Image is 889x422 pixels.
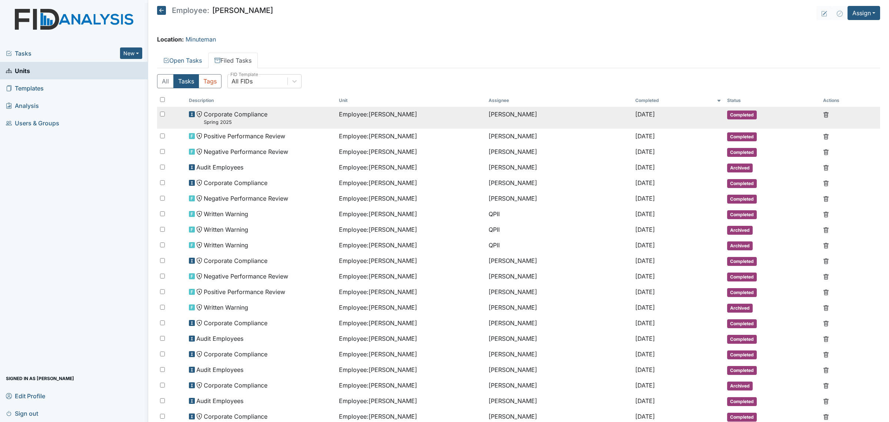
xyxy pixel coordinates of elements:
td: [PERSON_NAME] [486,144,632,160]
span: Negative Performance Review [204,147,288,156]
a: Delete [823,225,829,234]
span: [DATE] [635,257,655,264]
div: All FIDs [232,77,253,86]
span: Employee : [PERSON_NAME] [339,241,417,250]
span: Employee : [PERSON_NAME] [339,381,417,390]
th: Toggle SortBy [724,94,820,107]
span: Employee : [PERSON_NAME] [339,396,417,405]
span: [DATE] [635,273,655,280]
td: [PERSON_NAME] [486,331,632,347]
td: [PERSON_NAME] [486,175,632,191]
span: Completed [727,397,757,406]
a: Delete [823,241,829,250]
a: Delete [823,412,829,421]
td: [PERSON_NAME] [486,129,632,144]
span: Audit Employees [196,163,243,172]
strong: Location: [157,36,184,43]
span: Employee : [PERSON_NAME] [339,272,417,281]
span: Employee : [PERSON_NAME] [339,210,417,218]
a: Filed Tasks [208,53,258,68]
span: Completed [727,350,757,359]
span: Completed [727,111,757,119]
span: Archived [727,226,753,235]
a: Delete [823,110,829,119]
a: Delete [823,303,829,312]
span: Employee: [172,7,209,14]
span: Corporate Compliance [204,412,267,421]
span: Completed [727,148,757,157]
td: [PERSON_NAME] [486,362,632,378]
th: Assignee [486,94,632,107]
td: [PERSON_NAME] [486,253,632,269]
span: Positive Performance Review [204,287,285,296]
span: Completed [727,257,757,266]
span: Written Warning [204,241,248,250]
span: Corporate Compliance [204,256,267,265]
span: Signed in as [PERSON_NAME] [6,373,74,384]
button: Tags [199,74,222,88]
td: [PERSON_NAME] [486,393,632,409]
span: Employee : [PERSON_NAME] [339,163,417,172]
td: [PERSON_NAME] [486,160,632,175]
th: Actions [820,94,857,107]
th: Toggle SortBy [632,94,724,107]
a: Delete [823,256,829,265]
button: Tasks [173,74,199,88]
span: [DATE] [635,179,655,187]
small: Spring 2025 [204,119,267,126]
span: [DATE] [635,164,655,171]
span: Negative Performance Review [204,194,288,203]
td: QPII [486,238,632,253]
span: Archived [727,382,753,390]
span: [DATE] [635,304,655,311]
td: [PERSON_NAME] [486,316,632,331]
span: Employee : [PERSON_NAME] [339,303,417,312]
span: Completed [727,288,757,297]
a: Minuteman [186,36,216,43]
span: Analysis [6,100,39,111]
td: QPII [486,222,632,238]
span: [DATE] [635,241,655,249]
span: Negative Performance Review [204,272,288,281]
span: Completed [727,319,757,328]
span: Employee : [PERSON_NAME] [339,178,417,187]
td: [PERSON_NAME] [486,347,632,362]
span: Templates [6,82,44,94]
span: [DATE] [635,111,655,118]
span: [DATE] [635,397,655,405]
span: [DATE] [635,210,655,218]
span: Employee : [PERSON_NAME] [339,334,417,343]
span: Completed [727,335,757,344]
a: Delete [823,210,829,218]
td: [PERSON_NAME] [486,107,632,129]
a: Delete [823,194,829,203]
span: Written Warning [204,225,248,234]
span: Sign out [6,408,38,419]
span: Completed [727,273,757,281]
span: Audit Employees [196,334,243,343]
a: Delete [823,381,829,390]
span: Positive Performance Review [204,132,285,141]
span: Completed [727,366,757,375]
span: [DATE] [635,382,655,389]
td: [PERSON_NAME] [486,300,632,316]
span: [DATE] [635,132,655,140]
span: Completed [727,179,757,188]
span: Archived [727,241,753,250]
a: Tasks [6,49,120,58]
span: Units [6,65,30,76]
td: [PERSON_NAME] [486,269,632,284]
span: Employee : [PERSON_NAME] [339,412,417,421]
span: Users & Groups [6,117,59,129]
a: Delete [823,287,829,296]
span: Completed [727,132,757,141]
span: Employee : [PERSON_NAME] [339,287,417,296]
a: Delete [823,365,829,374]
td: [PERSON_NAME] [486,284,632,300]
th: Toggle SortBy [186,94,336,107]
span: [DATE] [635,413,655,420]
button: All [157,74,174,88]
span: Corporate Compliance Spring 2025 [204,110,267,126]
span: Corporate Compliance [204,319,267,327]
